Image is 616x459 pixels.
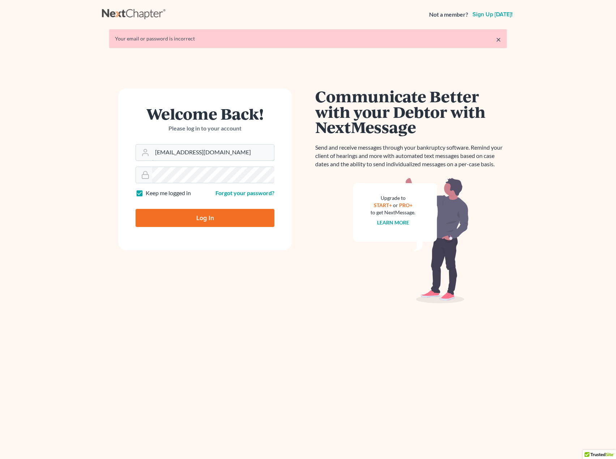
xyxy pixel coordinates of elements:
[136,124,274,133] p: Please log in to your account
[371,194,415,202] div: Upgrade to
[399,202,412,208] a: PRO+
[115,35,501,42] div: Your email or password is incorrect
[353,177,469,304] img: nextmessage_bg-59042aed3d76b12b5cd301f8e5b87938c9018125f34e5fa2b7a6b67550977c72.svg
[429,10,468,19] strong: Not a member?
[152,145,274,160] input: Email Address
[371,209,415,216] div: to get NextMessage.
[471,12,514,17] a: Sign up [DATE]!
[374,202,392,208] a: START+
[315,89,507,135] h1: Communicate Better with your Debtor with NextMessage
[146,189,191,197] label: Keep me logged in
[377,219,409,226] a: Learn more
[215,189,274,196] a: Forgot your password?
[496,35,501,44] a: ×
[136,106,274,121] h1: Welcome Back!
[393,202,398,208] span: or
[136,209,274,227] input: Log In
[315,143,507,168] p: Send and receive messages through your bankruptcy software. Remind your client of hearings and mo...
